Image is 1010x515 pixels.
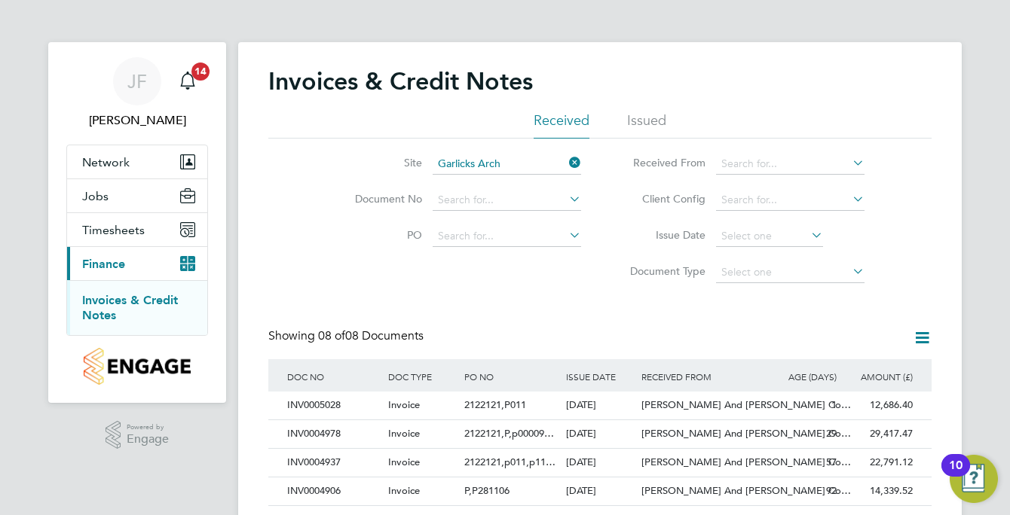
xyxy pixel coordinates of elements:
div: PO NO [461,359,562,394]
span: [PERSON_NAME] And [PERSON_NAME] Co… [641,398,851,411]
button: Open Resource Center, 10 new notifications [950,455,998,503]
input: Search for... [433,226,581,247]
span: Invoice [388,456,420,468]
div: [DATE] [562,449,638,477]
div: 22,791.12 [840,449,917,477]
div: AGE (DAYS) [764,359,840,394]
input: Search for... [433,190,581,211]
div: [DATE] [562,420,638,448]
span: 08 Documents [318,328,424,343]
span: 2122121,P011 [464,398,526,411]
div: 29,417.47 [840,420,917,448]
label: PO [335,228,422,242]
div: Finance [67,280,207,335]
button: Network [67,145,207,178]
div: INV0004978 [283,420,384,448]
button: Finance [67,247,207,280]
div: INV0004937 [283,449,384,477]
nav: Main navigation [48,42,226,403]
span: [PERSON_NAME] And [PERSON_NAME] Co… [641,484,851,497]
div: Showing [268,328,427,344]
div: 10 [949,465,963,485]
span: Jobs [82,189,109,203]
label: Document Type [619,264,705,278]
span: Joseph Fletcher [66,111,208,130]
span: Invoice [388,427,420,440]
li: Issued [627,111,666,139]
input: Select one [716,262,865,283]
a: JF[PERSON_NAME] [66,57,208,130]
span: P,P281106 [464,484,510,497]
input: Search for... [716,154,865,175]
span: 57 [826,456,837,468]
button: Jobs [67,179,207,212]
span: 2122121,P,p00009… [464,427,554,440]
input: Select one [716,226,823,247]
label: Received From [619,156,705,169]
a: Powered byEngage [106,421,170,449]
input: Search for... [716,190,865,211]
span: Powered by [127,421,169,434]
div: [DATE] [562,477,638,505]
a: 14 [173,57,203,105]
span: 14 [191,62,210,81]
div: INV0004906 [283,477,384,505]
a: Go to home page [66,348,208,385]
label: Site [335,156,422,169]
div: INV0005028 [283,392,384,419]
span: [PERSON_NAME] And [PERSON_NAME] Co… [641,456,851,468]
a: Invoices & Credit Notes [82,293,178,322]
span: 2122121,p011,p11… [464,456,555,468]
div: RECEIVED FROM [638,359,764,394]
div: DOC TYPE [384,359,461,394]
h2: Invoices & Credit Notes [268,66,533,96]
span: 92 [826,484,837,497]
span: JF [127,72,147,91]
span: Engage [127,433,169,446]
span: Timesheets [82,223,145,237]
div: 14,339.52 [840,477,917,505]
span: Invoice [388,398,420,411]
li: Received [534,111,589,139]
div: ISSUE DATE [562,359,638,394]
label: Client Config [619,192,705,206]
span: Finance [82,257,125,271]
span: 29 [826,427,837,440]
img: countryside-properties-logo-retina.png [84,348,190,385]
div: AMOUNT (£) [840,359,917,394]
span: [PERSON_NAME] And [PERSON_NAME] Co… [641,427,851,440]
label: Document No [335,192,422,206]
span: Invoice [388,484,420,497]
div: DOC NO [283,359,384,394]
label: Issue Date [619,228,705,242]
span: 1 [831,398,837,411]
input: Search for... [433,154,581,175]
span: Network [82,155,130,169]
button: Timesheets [67,213,207,246]
span: 08 of [318,328,345,343]
div: [DATE] [562,392,638,419]
div: 12,686.40 [840,392,917,419]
